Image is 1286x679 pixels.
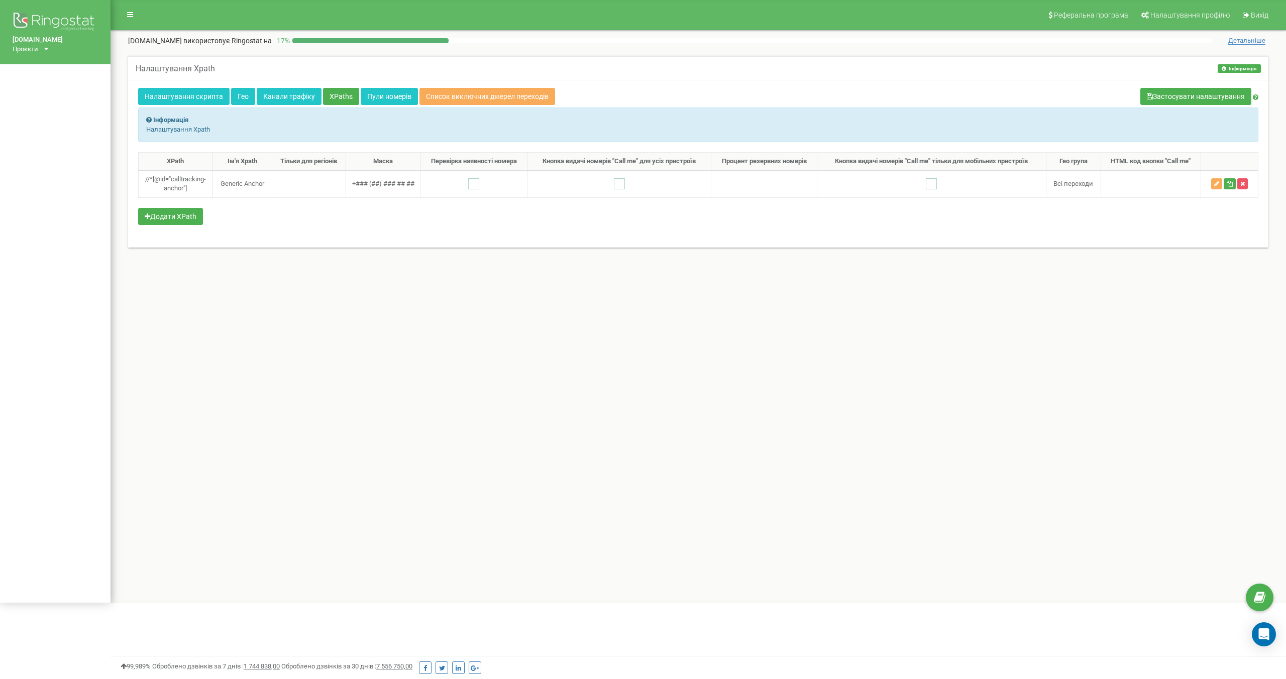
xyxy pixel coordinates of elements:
[527,153,711,171] th: Кнопка видачі номерів "Call me" для усіх пристроїв
[420,153,527,171] th: Перевірка наявності номера
[136,64,215,73] h5: Налаштування Xpath
[361,88,418,105] a: Пули номерів
[272,153,346,171] th: Тільки для регіонів
[1101,153,1201,171] th: HTML код кнопки "Call me"
[13,45,38,54] div: Проєкти
[212,153,272,171] th: Ім'я Xpath
[13,10,98,35] img: Ringostat logo
[346,170,420,197] td: +### (##) ### ## ##
[139,153,213,171] th: XPath
[212,170,272,197] td: Generic Anchor
[128,36,272,46] p: [DOMAIN_NAME]
[1140,88,1251,105] button: Застосувати налаштування
[323,88,359,105] a: XPaths
[711,153,817,171] th: Процент резервних номерів
[1150,11,1230,19] span: Налаштування профілю
[146,125,1250,135] p: Налаштування Xpath
[1252,622,1276,646] div: Open Intercom Messenger
[1218,64,1261,73] button: Інформація
[139,170,213,197] td: //*[@id="calltracking-anchor"]
[13,35,98,45] a: [DOMAIN_NAME]
[1046,153,1101,171] th: Гео група
[138,88,230,105] a: Налаштування скрипта
[817,153,1046,171] th: Кнопка видачі номерів "Call me" тільки для мобільних пристроїв
[183,37,272,45] span: використовує Ringostat на
[419,88,555,105] a: Список виключних джерел переходів
[346,153,420,171] th: Маска
[153,116,188,124] strong: Інформація
[138,208,203,225] button: Додати XPath
[1251,11,1268,19] span: Вихід
[1054,11,1128,19] span: Реферальна програма
[272,36,292,46] p: 17 %
[257,88,321,105] a: Канали трафіку
[231,88,255,105] a: Гео
[1046,170,1101,197] td: Всі переходи
[1228,37,1265,45] span: Детальніше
